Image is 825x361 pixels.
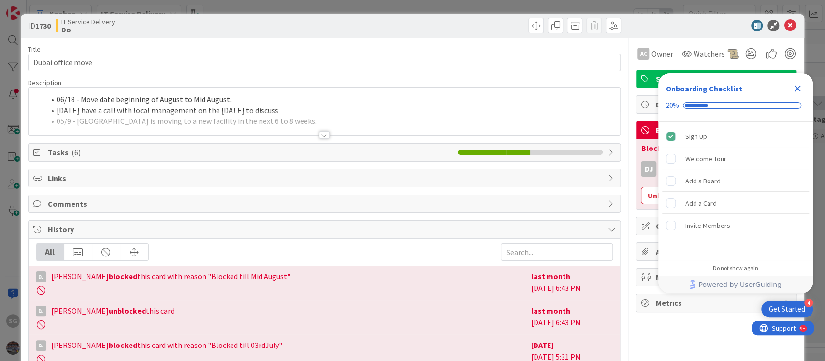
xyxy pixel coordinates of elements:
[28,20,51,31] span: ID
[662,193,809,214] div: Add a Card is incomplete.
[685,175,721,187] div: Add a Board
[658,276,813,293] div: Footer
[790,81,805,96] div: Close Checklist
[693,48,724,60] span: Watchers
[685,153,726,165] div: Welcome Tour
[637,48,649,60] div: AC
[641,187,683,204] button: Unblock
[36,340,46,351] div: DJ
[49,4,54,12] div: 9+
[769,304,805,314] div: Get Started
[662,126,809,147] div: Sign Up is complete.
[655,220,779,232] span: Custom Fields
[666,101,805,110] div: Checklist progress: 20%
[531,305,613,329] div: [DATE] 6:43 PM
[655,246,779,257] span: Attachments
[109,306,146,316] b: unblocked
[698,279,782,290] span: Powered by UserGuiding
[28,54,621,71] input: type card name here...
[51,339,282,351] span: [PERSON_NAME] this card with reason "Blocked till 03rdJuly"
[685,197,717,209] div: Add a Card
[36,244,64,260] div: All
[531,271,570,281] b: last month
[655,99,779,110] span: Dates
[36,306,46,316] div: DJ
[72,148,81,157] span: ( 6 )
[662,215,809,236] div: Invite Members is incomplete.
[761,301,813,317] div: Open Get Started checklist, remaining modules: 4
[641,144,792,152] div: Blocked till Mid August
[28,45,41,54] label: Title
[655,271,779,283] span: Mirrors
[45,94,616,105] li: 06/18 - Move date beginning of August to Mid August.
[109,271,137,281] b: blocked
[45,105,616,116] li: [DATE] have a call with local management on the [DATE] to discuss
[51,271,290,282] span: [PERSON_NAME] this card with reason "Blocked till Mid August"
[36,271,46,282] div: DJ
[531,271,613,295] div: [DATE] 6:43 PM
[655,73,779,85] span: Standard Work (Planned)
[662,170,809,192] div: Add a Board is incomplete.
[655,124,779,136] span: Block
[658,73,813,293] div: Checklist Container
[501,243,613,261] input: Search...
[48,172,603,184] span: Links
[666,101,679,110] div: 20%
[61,26,115,33] b: Do
[48,224,603,235] span: History
[804,299,813,307] div: 4
[28,78,61,87] span: Description
[48,198,603,210] span: Comments
[531,340,553,350] b: [DATE]
[655,297,779,309] span: Metrics
[663,276,808,293] a: Powered by UserGuiding
[662,148,809,169] div: Welcome Tour is incomplete.
[48,147,453,158] span: Tasks
[51,305,174,316] span: [PERSON_NAME] this card
[20,1,44,13] span: Support
[651,48,673,60] span: Owner
[641,161,656,177] div: DJ
[685,131,707,142] div: Sign Up
[61,18,115,26] span: IT Service Delivery
[531,306,570,316] b: last month
[666,83,742,94] div: Onboarding Checklist
[35,21,51,30] b: 1730
[109,340,137,350] b: blocked
[685,220,730,231] div: Invite Members
[713,264,758,272] div: Do not show again
[658,122,813,258] div: Checklist items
